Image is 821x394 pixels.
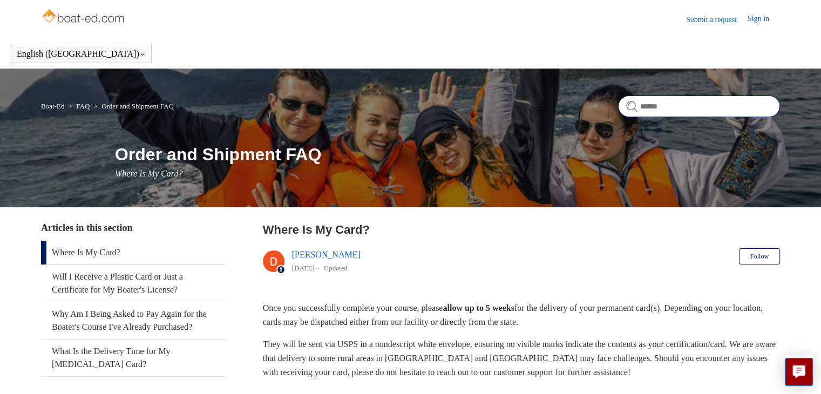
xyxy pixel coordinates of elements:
a: Why Am I Being Asked to Pay Again for the Boater's Course I've Already Purchased? [41,302,226,339]
button: English ([GEOGRAPHIC_DATA]) [17,49,146,59]
h2: Where Is My Card? [263,221,780,239]
a: Submit a request [686,14,748,25]
input: Search [618,96,780,117]
span: Articles in this section [41,222,132,233]
a: Order and Shipment FAQ [101,102,174,110]
p: Once you successfully complete your course, please for the delivery of your permanent card(s). De... [263,301,780,329]
li: FAQ [66,102,92,110]
a: Where Is My Card? [41,241,226,264]
a: [PERSON_NAME] [292,250,361,259]
a: What Is the Delivery Time for My [MEDICAL_DATA] Card? [41,339,226,376]
a: Will I Receive a Plastic Card or Just a Certificate for My Boater's License? [41,265,226,302]
button: Live chat [785,358,813,386]
li: Order and Shipment FAQ [92,102,174,110]
p: They will be sent via USPS in a nondescript white envelope, ensuring no visible marks indicate th... [263,337,780,379]
img: Boat-Ed Help Center home page [41,6,127,28]
a: Boat-Ed [41,102,64,110]
a: Sign in [748,13,780,26]
span: Where Is My Card? [115,169,182,178]
li: Updated [324,264,348,272]
time: 04/15/2024, 17:31 [292,264,315,272]
li: Boat-Ed [41,102,66,110]
strong: allow up to 5 weeks [443,303,514,313]
h1: Order and Shipment FAQ [115,141,780,167]
a: FAQ [76,102,90,110]
button: Follow Article [739,248,780,264]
